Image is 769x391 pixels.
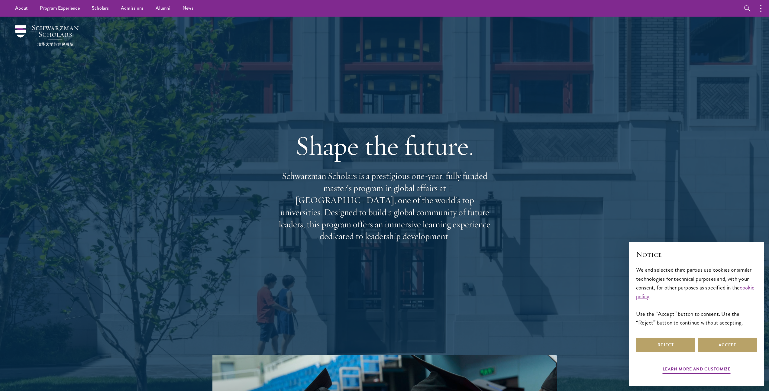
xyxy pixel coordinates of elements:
[15,25,79,46] img: Schwarzman Scholars
[276,170,493,242] p: Schwarzman Scholars is a prestigious one-year, fully funded master’s program in global affairs at...
[698,338,757,352] button: Accept
[276,129,493,163] h1: Shape the future.
[636,265,757,327] div: We and selected third parties use cookies or similar technologies for technical purposes and, wit...
[636,338,695,352] button: Reject
[636,249,757,260] h2: Notice
[636,283,755,301] a: cookie policy
[663,365,731,375] button: Learn more and customize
